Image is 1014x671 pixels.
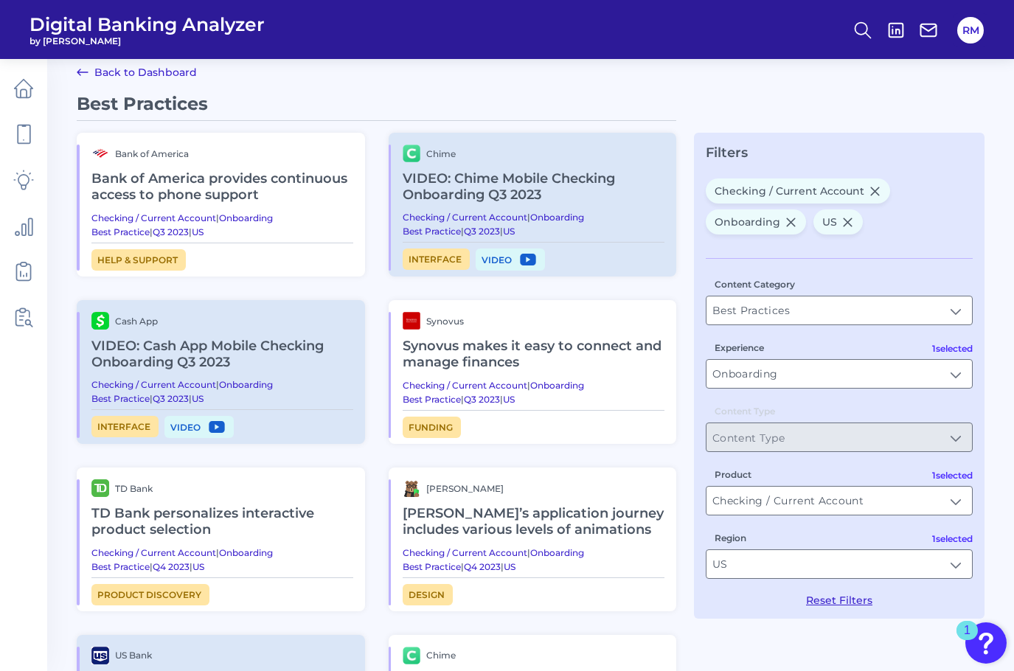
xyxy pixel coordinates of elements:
[965,622,1007,664] button: Open Resource Center, 1 new notification
[527,212,530,223] span: |
[91,479,353,497] a: brand logoTD Bank
[403,226,461,237] a: Best Practice
[464,394,500,405] a: Q3 2023
[503,394,515,405] a: US
[503,226,515,237] a: US
[91,312,109,330] img: brand logo
[91,647,109,664] img: brand logo
[706,423,972,451] input: Content Type
[91,330,353,379] h2: VIDEO: Cash App Mobile Checking Onboarding Q3 2023
[461,561,464,572] span: |
[403,479,420,497] img: brand logo
[91,479,109,497] img: brand logo
[461,226,464,237] span: |
[164,416,234,438] a: Video
[403,145,664,162] a: brand logoChime
[403,162,664,212] h2: VIDEO: Chime Mobile Checking Onboarding Q3 2023
[91,249,186,271] a: Help & Support
[715,469,751,480] label: Product
[29,35,265,46] span: by [PERSON_NAME]
[91,647,353,664] a: brand logoUS Bank
[403,145,420,162] img: brand logo
[91,379,216,390] a: Checking / Current Account
[813,209,863,234] span: US
[403,212,527,223] a: Checking / Current Account
[403,479,664,497] a: brand logo[PERSON_NAME]
[426,483,504,494] span: [PERSON_NAME]
[504,561,515,572] a: US
[715,406,775,417] label: Content Type
[219,379,273,390] a: Onboarding
[150,393,153,404] span: |
[403,312,664,330] a: brand logoSynovus
[403,394,461,405] a: Best Practice
[500,226,503,237] span: |
[403,417,461,438] span: Funding
[426,316,464,327] span: Synovus
[189,226,192,237] span: |
[91,393,150,404] a: Best Practice
[91,547,216,558] a: Checking / Current Account
[77,63,197,81] a: Back to Dashboard
[115,148,189,159] span: Bank of America
[216,379,219,390] span: |
[426,650,456,661] span: Chime
[91,584,209,605] a: Product discovery
[216,547,219,558] span: |
[91,497,353,546] h2: TD Bank personalizes interactive product selection
[530,212,584,223] a: Onboarding
[403,547,527,558] a: Checking / Current Account
[403,647,664,664] a: brand logoChime
[91,226,150,237] a: Best Practice
[476,248,545,271] a: Video
[806,594,872,607] button: Reset Filters
[706,145,748,161] span: Filters
[957,17,984,44] button: RM
[91,561,150,572] a: Best Practice
[91,145,109,162] img: brand logo
[153,393,189,404] a: Q3 2023
[706,178,890,204] span: Checking / Current Account
[91,162,353,212] h2: Bank of America provides continuous access to phone support
[715,532,746,543] label: Region
[530,547,584,558] a: Onboarding
[115,483,153,494] span: TD Bank
[189,393,192,404] span: |
[501,561,504,572] span: |
[403,380,527,391] a: Checking / Current Account
[715,279,795,290] label: Content Category
[192,561,204,572] a: US
[500,394,503,405] span: |
[426,148,456,159] span: Chime
[216,212,219,223] span: |
[192,226,204,237] a: US
[403,330,664,379] h2: Synovus makes it easy to connect and manage finances
[715,342,764,353] label: Experience
[403,312,420,330] img: brand logo
[464,561,501,572] a: Q4 2023
[527,547,530,558] span: |
[153,226,189,237] a: Q3 2023
[29,13,265,35] span: Digital Banking Analyzer
[91,145,353,162] a: brand logoBank of America
[192,393,204,404] a: US
[150,561,153,572] span: |
[115,316,158,327] span: Cash App
[91,312,353,330] a: brand logoCash App
[150,226,153,237] span: |
[464,226,500,237] a: Q3 2023
[706,209,806,234] span: Onboarding
[219,212,273,223] a: Onboarding
[403,584,453,605] a: Design
[403,647,420,664] img: brand logo
[527,380,530,391] span: |
[403,248,470,270] a: Interface
[91,212,216,223] a: Checking / Current Account
[403,561,461,572] a: Best Practice
[964,630,970,650] div: 1
[91,416,159,437] a: Interface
